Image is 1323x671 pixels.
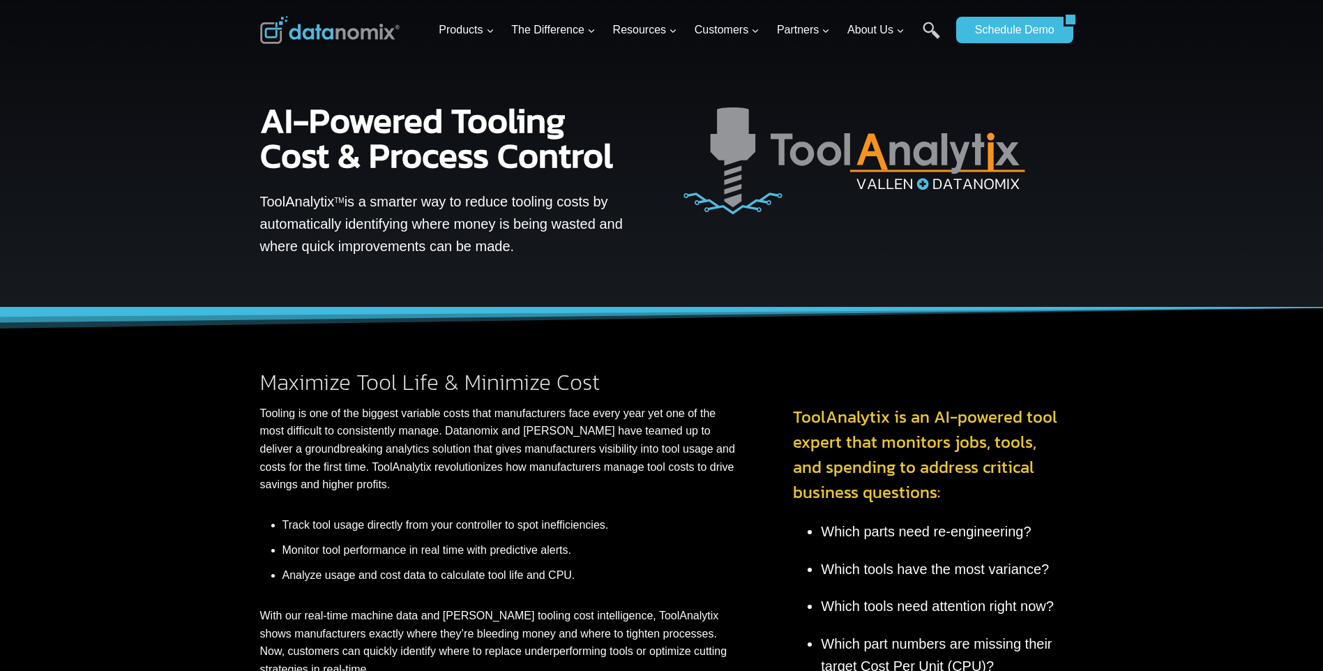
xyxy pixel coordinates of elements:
[821,513,1063,550] li: Which parts need re-engineering?
[793,405,1063,505] h3: ToolAnalytix is an AI-powered tool expert that monitors jobs, tools, and spending to address crit...
[439,21,494,39] span: Products
[847,21,905,39] span: About Us
[433,8,949,53] nav: Primary Navigation
[511,21,596,39] span: The Difference
[282,516,738,534] li: Track tool usage directly from your controller to spot inefficiencies.
[821,550,1063,587] li: Which tools have the most variance?
[821,588,1063,625] li: Which tools need attention right now?
[282,534,738,566] li: Monitor tool performance in real time with predictive alerts.
[260,371,738,393] h2: Maximize Tool Life & Minimize Cost
[777,21,830,39] span: Partners
[260,405,738,494] p: Tooling is one of the biggest variable costs that manufacturers face every year yet one of the mo...
[923,22,940,53] a: Search
[260,190,630,257] p: ToolAnalytix is a smarter way to reduce tooling costs by automatically identifying where money is...
[260,94,613,181] strong: AI-Powered Tooling Cost & Process Control
[282,566,738,585] li: Analyze usage and cost data to calculate tool life and CPU.
[673,82,1064,260] img: ToolAnalytix is an AI-powered tool expert that monitors jobs, tools, and spending to address crit...
[956,17,1064,43] a: Schedule Demo
[695,21,759,39] span: Customers
[260,16,400,44] img: Datanomix
[613,21,677,39] span: Resources
[334,197,344,204] sup: TM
